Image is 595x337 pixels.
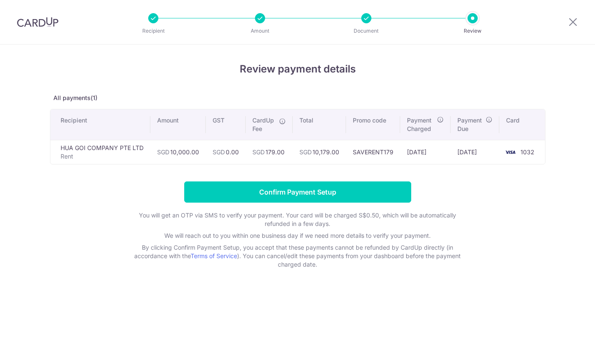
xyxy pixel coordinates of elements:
[122,27,185,35] p: Recipient
[457,116,483,133] span: Payment Due
[246,140,293,164] td: 179.00
[451,140,499,164] td: [DATE]
[50,94,545,102] p: All payments(1)
[50,109,150,140] th: Recipient
[252,116,275,133] span: CardUp Fee
[502,147,519,157] img: <span class="translation_missing" title="translation missing: en.account_steps.new_confirm_form.b...
[520,148,534,156] span: 1032
[191,252,237,259] a: Terms of Service
[299,148,312,156] span: SGD
[346,109,400,140] th: Promo code
[50,140,150,164] td: HUA GOI COMPANY PTE LTD
[184,181,411,203] input: Confirm Payment Setup
[206,140,246,164] td: 0.00
[293,109,346,140] th: Total
[150,140,206,164] td: 10,000.00
[441,27,504,35] p: Review
[150,109,206,140] th: Amount
[229,27,291,35] p: Amount
[499,109,545,140] th: Card
[50,61,545,77] h4: Review payment details
[128,231,467,240] p: We will reach out to you within one business day if we need more details to verify your payment.
[335,27,398,35] p: Document
[157,148,169,156] span: SGD
[61,152,144,161] p: Rent
[17,17,58,27] img: CardUp
[128,243,467,269] p: By clicking Confirm Payment Setup, you accept that these payments cannot be refunded by CardUp di...
[213,148,225,156] span: SGD
[206,109,246,140] th: GST
[407,116,434,133] span: Payment Charged
[293,140,346,164] td: 10,179.00
[252,148,265,156] span: SGD
[400,140,451,164] td: [DATE]
[128,211,467,228] p: You will get an OTP via SMS to verify your payment. Your card will be charged S$0.50, which will ...
[346,140,400,164] td: SAVERENT179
